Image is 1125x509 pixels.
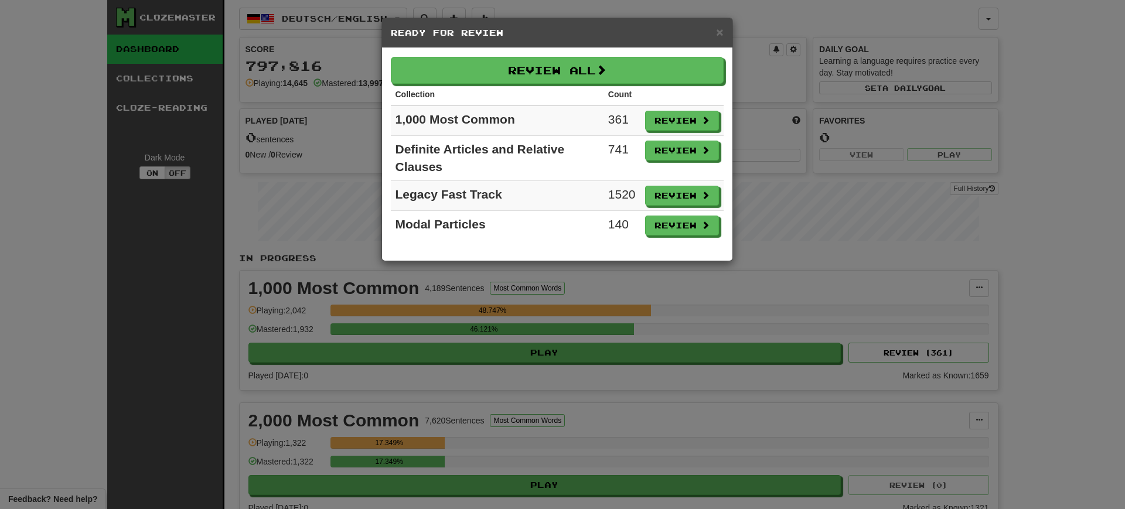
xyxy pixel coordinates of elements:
td: 140 [604,211,640,241]
th: Count [604,84,640,105]
td: 1,000 Most Common [391,105,604,136]
button: Close [716,26,723,38]
span: × [716,25,723,39]
td: 741 [604,136,640,181]
td: 361 [604,105,640,136]
h5: Ready for Review [391,27,724,39]
button: Review [645,186,719,206]
button: Review [645,216,719,235]
button: Review All [391,57,724,84]
button: Review [645,111,719,131]
button: Review [645,141,719,160]
th: Collection [391,84,604,105]
td: 1520 [604,181,640,211]
td: Modal Particles [391,211,604,241]
td: Definite Articles and Relative Clauses [391,136,604,181]
td: Legacy Fast Track [391,181,604,211]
